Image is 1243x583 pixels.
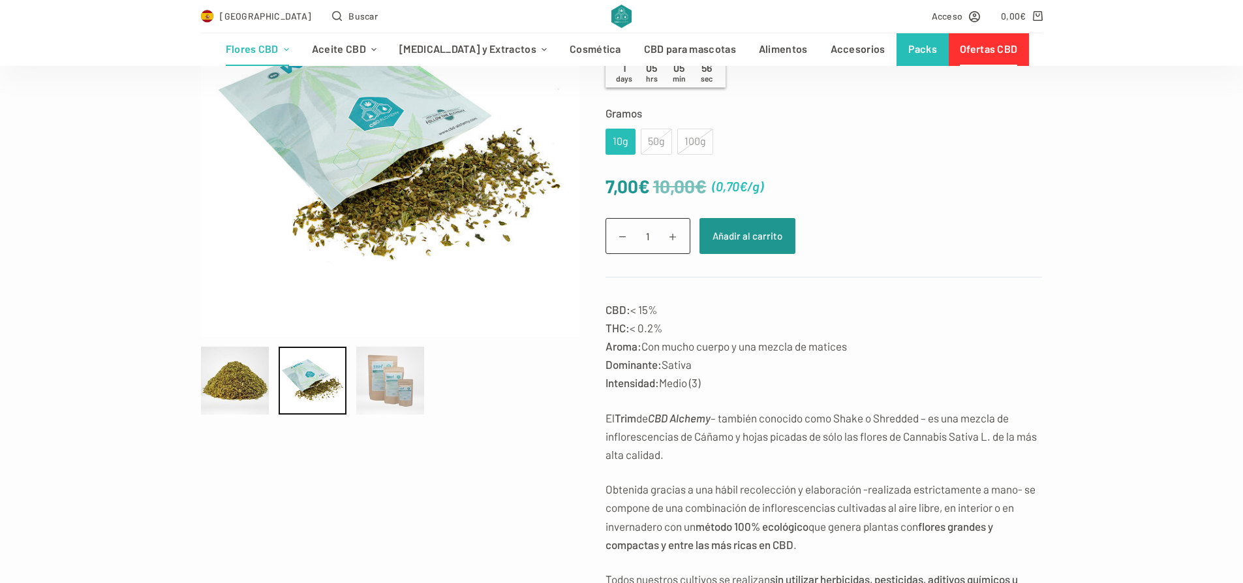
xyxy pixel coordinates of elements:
[606,321,630,334] strong: THC:
[747,33,819,66] a: Alimentos
[699,218,795,254] button: Añadir al carrito
[739,178,747,194] span: €
[646,74,658,83] span: hrs
[606,520,993,551] strong: flores grandes y compactas y entre las más ricas en CBD
[1001,10,1026,22] bdi: 0,00
[606,300,1043,392] p: < 15% < 0.2% Con mucho cuerpo y una mezcla de matices Sativa Medio (3)
[606,339,641,353] strong: Aroma:
[606,218,690,254] input: Cantidad de productos
[616,74,632,83] span: days
[606,175,650,197] bdi: 7,00
[332,8,378,24] button: Abrir formulario de búsqueda
[712,176,763,197] span: ( )
[201,8,312,24] a: Select Country
[214,33,300,66] a: Flores CBD
[1001,8,1042,24] a: Carro de compra
[613,133,628,150] div: 10g
[693,61,720,84] span: 56
[648,411,711,424] strong: CBD Alchemy
[615,411,636,424] strong: Trim
[695,175,707,197] span: €
[638,175,650,197] span: €
[638,61,666,84] span: 05
[300,33,388,66] a: Aceite CBD
[214,33,1029,66] nav: Menú de cabecera
[632,33,747,66] a: CBD para mascotas
[388,33,559,66] a: [MEDICAL_DATA] y Extractos
[653,175,707,197] bdi: 10,00
[747,178,760,194] span: /g
[673,74,686,83] span: min
[606,358,662,371] strong: Dominante:
[606,303,630,316] strong: CBD:
[1020,10,1026,22] span: €
[606,409,1043,464] p: El de – también conocido como Shake o Shredded – es una mezcla de inflorescencias de Cáñamo y hoj...
[611,5,632,28] img: CBD Alchemy
[949,33,1029,66] a: Ofertas CBD
[606,480,1043,553] p: Obtenida gracias a una hábil recolección y elaboración -realizada estrictamente a mano- se compon...
[559,33,633,66] a: Cosmética
[716,178,747,194] bdi: 0,70
[201,10,214,23] img: ES Flag
[897,33,949,66] a: Packs
[819,33,897,66] a: Accesorios
[932,8,981,24] a: Acceso
[220,8,311,24] span: [GEOGRAPHIC_DATA]
[348,8,378,24] span: Buscar
[606,376,659,389] strong: Intensidad:
[932,8,963,24] span: Acceso
[701,74,713,83] span: sec
[611,61,638,84] span: 1
[696,520,808,533] strong: método 100% ecológico
[606,104,1043,122] label: Gramos
[666,61,693,84] span: 05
